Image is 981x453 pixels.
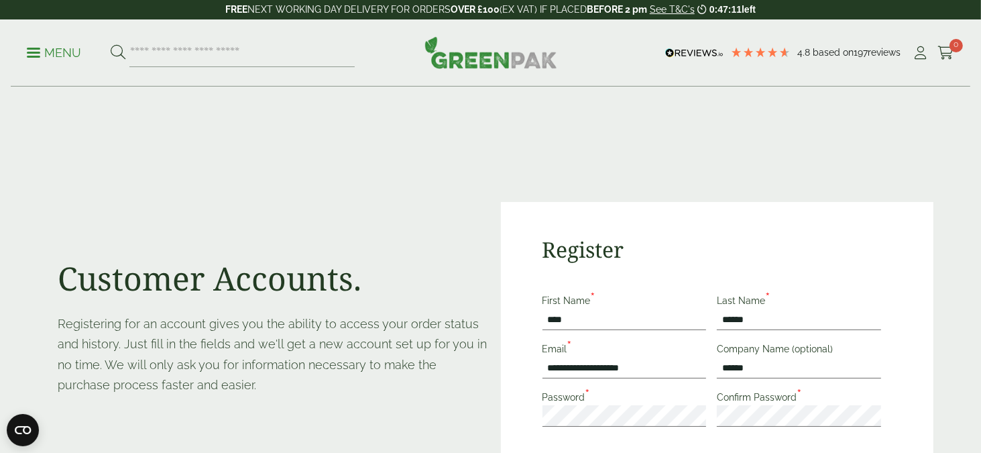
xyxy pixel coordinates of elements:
abbr: required [591,289,596,308]
label: Password [542,392,596,407]
div: 4.79 Stars [730,46,791,58]
h1: Customer Accounts. [58,259,491,298]
strong: BEFORE 2 pm [587,4,647,15]
label: Email [542,344,578,358]
span: 0:47:11 [709,4,742,15]
i: My Account [913,46,929,60]
strong: OVER £100 [451,4,500,15]
h2: Register [542,237,892,262]
img: GreenPak Supplies [424,36,557,68]
abbr: required [567,337,573,356]
span: 0 [949,39,963,52]
span: reviews [868,47,901,58]
label: Company Name (optional) [717,344,838,358]
abbr: required [797,385,802,405]
label: First Name [542,295,601,310]
abbr: required [585,385,591,405]
span: 197 [854,47,868,58]
a: Menu [27,45,81,58]
p: Registering for an account gives you the ability to access your order status and history. Just fi... [58,314,491,396]
a: 0 [937,43,954,63]
a: See T&C's [650,4,695,15]
i: Cart [937,46,954,60]
label: Last Name [717,295,776,310]
label: Confirm Password [717,392,807,407]
span: left [742,4,756,15]
strong: FREE [225,4,247,15]
span: Based on [813,47,854,58]
img: REVIEWS.io [665,48,724,58]
span: 4.8 [797,47,813,58]
abbr: required [765,289,770,308]
p: Menu [27,45,81,61]
button: Open CMP widget [7,414,39,446]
